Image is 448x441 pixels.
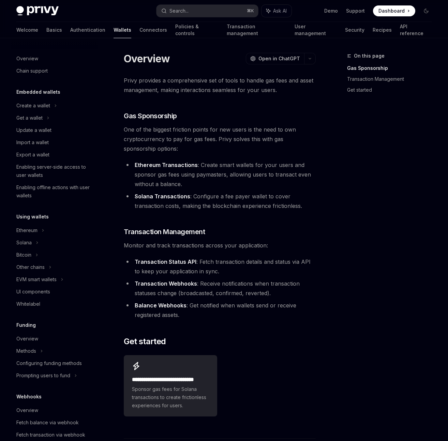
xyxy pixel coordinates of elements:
[16,321,36,329] h5: Funding
[11,298,98,310] a: Whitelabel
[124,160,316,189] li: : Create smart wallets for your users and sponsor gas fees using paymasters, allowing users to tr...
[11,65,98,77] a: Chain support
[132,385,209,410] span: Sponsor gas fees for Solana transactions to create frictionless experiences for users.
[156,5,258,17] button: Search...⌘K
[16,6,59,16] img: dark logo
[124,301,316,320] li: : Get notified when wallets send or receive registered assets.
[16,239,32,247] div: Solana
[16,22,38,38] a: Welcome
[16,347,36,355] div: Methods
[11,181,98,202] a: Enabling offline actions with user wallets
[273,7,287,14] span: Ask AI
[124,257,316,276] li: : Fetch transaction details and status via API to keep your application in sync.
[16,371,70,380] div: Prompting users to fund
[11,136,98,149] a: Import a wallet
[11,124,98,136] a: Update a wallet
[373,5,415,16] a: Dashboard
[11,52,98,65] a: Overview
[247,8,254,14] span: ⌘ K
[124,241,316,250] span: Monitor and track transactions across your application:
[262,5,292,17] button: Ask AI
[16,406,38,414] div: Overview
[346,7,365,14] a: Support
[135,302,186,309] strong: Balance Webhooks
[11,161,98,181] a: Enabling server-side access to user wallets
[124,52,170,65] h1: Overview
[11,416,98,429] a: Fetch balance via webhook
[135,280,197,287] strong: Transaction Webhooks
[16,251,31,259] div: Bitcoin
[16,288,50,296] div: UI components
[16,88,60,96] h5: Embedded wallets
[11,404,98,416] a: Overview
[16,335,38,343] div: Overview
[11,357,98,369] a: Configuring funding methods
[16,102,50,110] div: Create a wallet
[16,359,82,367] div: Configuring funding methods
[16,183,94,200] div: Enabling offline actions with user wallets
[124,76,316,95] span: Privy provides a comprehensive set of tools to handle gas fees and asset management, making inter...
[175,22,219,38] a: Policies & controls
[16,55,38,63] div: Overview
[347,63,437,74] a: Gas Sponsorship
[11,429,98,441] a: Fetch transaction via webhook
[347,74,437,85] a: Transaction Management
[139,22,167,38] a: Connectors
[354,52,385,60] span: On this page
[124,279,316,298] li: : Receive notifications when transaction statuses change (broadcasted, confirmed, reverted).
[11,333,98,345] a: Overview
[124,192,316,211] li: : Configure a fee payer wallet to cover transaction costs, making the blockchain experience frict...
[169,7,189,15] div: Search...
[11,149,98,161] a: Export a wallet
[16,226,38,234] div: Ethereum
[347,85,437,95] a: Get started
[16,138,49,147] div: Import a wallet
[16,163,94,179] div: Enabling server-side access to user wallets
[16,126,51,134] div: Update a wallet
[16,300,40,308] div: Whitelabel
[324,7,338,14] a: Demo
[46,22,62,38] a: Basics
[70,22,105,38] a: Authentication
[400,22,432,38] a: API reference
[16,419,79,427] div: Fetch balance via webhook
[11,286,98,298] a: UI components
[373,22,392,38] a: Recipes
[135,258,196,265] strong: Transaction Status API
[16,67,48,75] div: Chain support
[135,162,198,168] strong: Ethereum Transactions
[227,22,286,38] a: Transaction management
[295,22,337,38] a: User management
[114,22,131,38] a: Wallets
[135,193,190,200] strong: Solana Transactions
[258,55,300,62] span: Open in ChatGPT
[246,53,304,64] button: Open in ChatGPT
[124,125,316,153] span: One of the biggest friction points for new users is the need to own cryptocurrency to pay for gas...
[16,114,43,122] div: Get a wallet
[16,263,45,271] div: Other chains
[124,227,205,237] span: Transaction Management
[124,111,177,121] span: Gas Sponsorship
[16,151,49,159] div: Export a wallet
[345,22,364,38] a: Security
[124,336,166,347] span: Get started
[16,213,49,221] h5: Using wallets
[16,431,85,439] div: Fetch transaction via webhook
[421,5,432,16] button: Toggle dark mode
[378,7,405,14] span: Dashboard
[16,393,42,401] h5: Webhooks
[16,275,57,284] div: EVM smart wallets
